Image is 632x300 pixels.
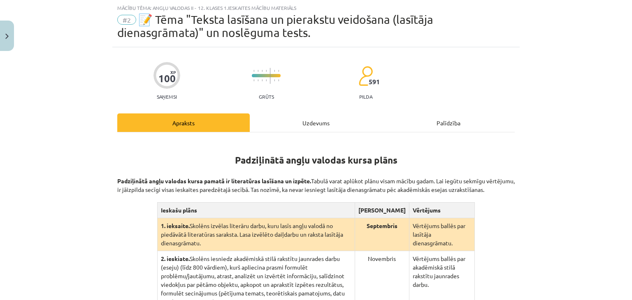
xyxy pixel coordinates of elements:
[274,79,275,81] img: icon-short-line-57e1e144782c952c97e751825c79c345078a6d821885a25fce030b3d8c18986b.svg
[359,94,372,99] p: pilda
[382,113,515,132] div: Palīdzība
[262,79,263,81] img: icon-short-line-57e1e144782c952c97e751825c79c345078a6d821885a25fce030b3d8c18986b.svg
[355,203,409,218] th: [PERSON_NAME]
[158,73,176,84] div: 100
[170,70,176,74] span: XP
[117,5,515,11] div: Mācību tēma: Angļu valodas ii - 12. klases 1.ieskaites mācību materiāls
[153,94,180,99] p: Saņemsi
[409,203,474,218] th: Vērtējums
[235,154,397,166] strong: Padziļinātā angļu valodas kursa plāns
[161,255,190,262] strong: 2. ieskiate.
[358,66,373,86] img: students-c634bb4e5e11cddfef0936a35e636f08e4e9abd3cc4e673bd6f9a4125e45ecb1.svg
[117,113,250,132] div: Apraksts
[161,222,190,229] strong: 1. ieksaite.
[157,203,355,218] th: Ieskašu plāns
[278,79,279,81] img: icon-short-line-57e1e144782c952c97e751825c79c345078a6d821885a25fce030b3d8c18986b.svg
[259,94,274,99] p: Grūts
[157,218,355,251] td: Skolēns izvēlas literāru darbu, kuru lasīs angļu valodā no piedāvātā literatūras saraksta. Lasa i...
[274,70,275,72] img: icon-short-line-57e1e144782c952c97e751825c79c345078a6d821885a25fce030b3d8c18986b.svg
[266,70,267,72] img: icon-short-line-57e1e144782c952c97e751825c79c345078a6d821885a25fce030b3d8c18986b.svg
[270,68,271,84] img: icon-long-line-d9ea69661e0d244f92f715978eff75569469978d946b2353a9bb055b3ed8787d.svg
[266,79,267,81] img: icon-short-line-57e1e144782c952c97e751825c79c345078a6d821885a25fce030b3d8c18986b.svg
[117,168,515,194] p: Tabulā varat aplūkot plānu visam mācību gadam. Lai iegūtu sekmīgu vērtējumu, ir jāizpilda secīgi ...
[262,70,263,72] img: icon-short-line-57e1e144782c952c97e751825c79c345078a6d821885a25fce030b3d8c18986b.svg
[5,34,9,39] img: icon-close-lesson-0947bae3869378f0d4975bcd49f059093ad1ed9edebbc8119c70593378902aed.svg
[250,113,382,132] div: Uzdevums
[409,218,474,251] td: Vērtējums ballēs par lasītāja dienasgrāmatu.
[117,177,311,185] strong: Padziļinātā angļu valodas kursa pamatā ir literatūras lasīšana un izpēte.
[117,15,136,25] span: #2
[117,13,433,39] span: 📝 Tēma "Teksta lasīšana un pierakstu veidošana (lasītāja dienasgrāmata)" un noslēguma tests.
[367,222,397,229] strong: Septembris
[278,70,279,72] img: icon-short-line-57e1e144782c952c97e751825c79c345078a6d821885a25fce030b3d8c18986b.svg
[369,78,380,85] span: 591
